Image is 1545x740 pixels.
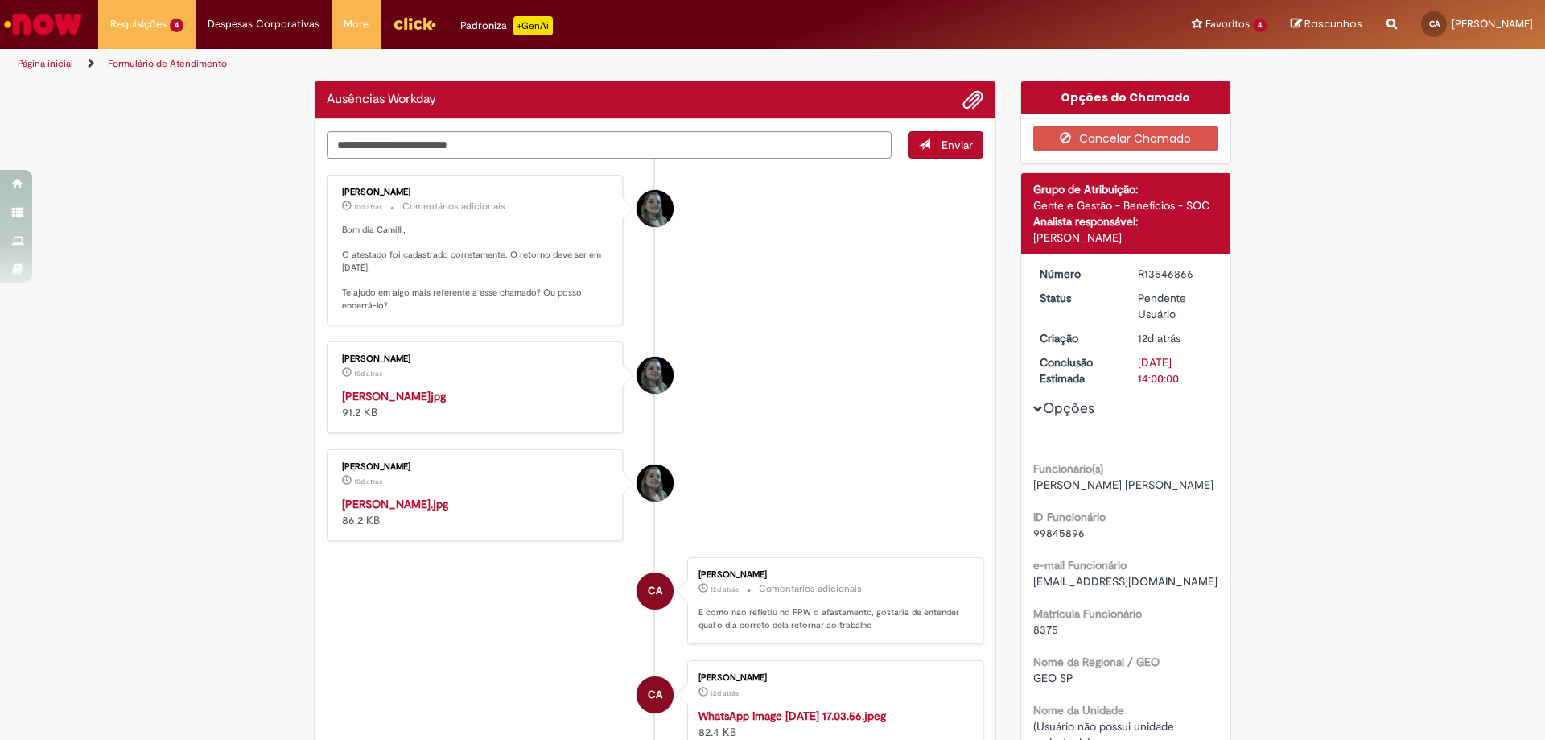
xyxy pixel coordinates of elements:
[342,389,446,403] a: [PERSON_NAME]jpg
[393,11,436,35] img: click_logo_yellow_360x200.png
[1033,574,1217,589] span: [EMAIL_ADDRESS][DOMAIN_NAME]
[637,676,674,713] div: Camilli Berlofa Andrade
[354,369,382,378] time: 20/09/2025 12:14:43
[342,462,610,472] div: [PERSON_NAME]
[12,49,1018,79] ul: Trilhas de página
[354,369,382,378] span: 10d atrás
[1452,17,1533,31] span: [PERSON_NAME]
[342,188,610,197] div: [PERSON_NAME]
[354,477,382,486] time: 20/09/2025 12:12:48
[208,16,319,32] span: Despesas Corporativas
[648,676,662,714] span: CA
[1138,330,1213,346] div: 18/09/2025 12:01:52
[1033,526,1085,540] span: 99845896
[110,16,167,32] span: Requisições
[1033,558,1127,573] b: e-mail Funcionário
[1033,655,1160,669] b: Nome da Regional / GEO
[354,202,382,212] span: 10d atrás
[711,585,739,594] span: 12d atrás
[1033,126,1219,151] button: Cancelar Chamado
[1033,671,1073,685] span: GEO SP
[941,138,973,152] span: Enviar
[1138,266,1213,282] div: R13546866
[1429,19,1440,29] span: CA
[1028,330,1127,346] dt: Criação
[18,57,73,70] a: Página inicial
[1205,16,1250,32] span: Favoritos
[1028,290,1127,306] dt: Status
[1138,331,1180,345] span: 12d atrás
[170,19,183,32] span: 4
[344,16,369,32] span: More
[1033,181,1219,197] div: Grupo de Atribuição:
[327,93,436,107] h2: Ausências Workday Histórico de tíquete
[698,570,966,580] div: [PERSON_NAME]
[1033,703,1124,717] b: Nome da Unidade
[460,16,553,35] div: Padroniza
[1021,81,1231,114] div: Opções do Chamado
[637,190,674,227] div: Raquel Zago
[759,582,862,596] small: Comentários adicionais
[1028,266,1127,282] dt: Número
[908,131,983,159] button: Enviar
[698,708,966,740] div: 82.4 KB
[637,465,674,502] div: Raquel Zago
[698,606,966,631] p: E como não refletiu no FPW o afastamento, gostaria de entender qual o dia correto dela retornar a...
[354,202,382,212] time: 20/09/2025 12:15:26
[1033,197,1219,213] div: Gente e Gestão - Benefícios - SOC
[342,224,610,312] p: Bom dia Camilli, O atestado foi cadastrado corretamente. O retorno deve ser em [DATE]. Te ajudo e...
[711,688,739,698] span: 12d atrás
[711,585,739,594] time: 18/09/2025 12:02:23
[1253,19,1267,32] span: 4
[342,388,610,420] div: 91.2 KB
[1138,354,1213,387] div: [DATE] 14:00:00
[698,709,886,723] a: WhatsApp Image [DATE] 17.03.56.jpeg
[637,573,674,610] div: Camilli Berlofa Andrade
[1028,354,1127,387] dt: Conclusão Estimada
[1033,477,1213,492] span: [PERSON_NAME] [PERSON_NAME]
[1291,17,1362,32] a: Rascunhos
[1033,606,1142,621] b: Matrícula Funcionário
[2,8,84,40] img: ServiceNow
[648,572,662,610] span: CA
[1033,213,1219,229] div: Analista responsável:
[1033,229,1219,246] div: [PERSON_NAME]
[1304,16,1362,31] span: Rascunhos
[342,354,610,364] div: [PERSON_NAME]
[698,673,966,683] div: [PERSON_NAME]
[1033,622,1058,637] span: 8375
[108,57,227,70] a: Formulário de Atendimento
[1033,510,1106,524] b: ID Funcionário
[962,89,983,110] button: Adicionar anexos
[637,357,674,394] div: Raquel Zago
[402,200,505,213] small: Comentários adicionais
[513,16,553,35] p: +GenAi
[1138,331,1180,345] time: 18/09/2025 12:01:52
[1033,461,1103,476] b: Funcionário(s)
[327,131,892,159] textarea: Digite sua mensagem aqui...
[354,477,382,486] span: 10d atrás
[342,497,448,511] a: [PERSON_NAME].jpg
[1138,290,1213,322] div: Pendente Usuário
[342,496,610,528] div: 86.2 KB
[711,688,739,698] time: 18/09/2025 12:01:32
